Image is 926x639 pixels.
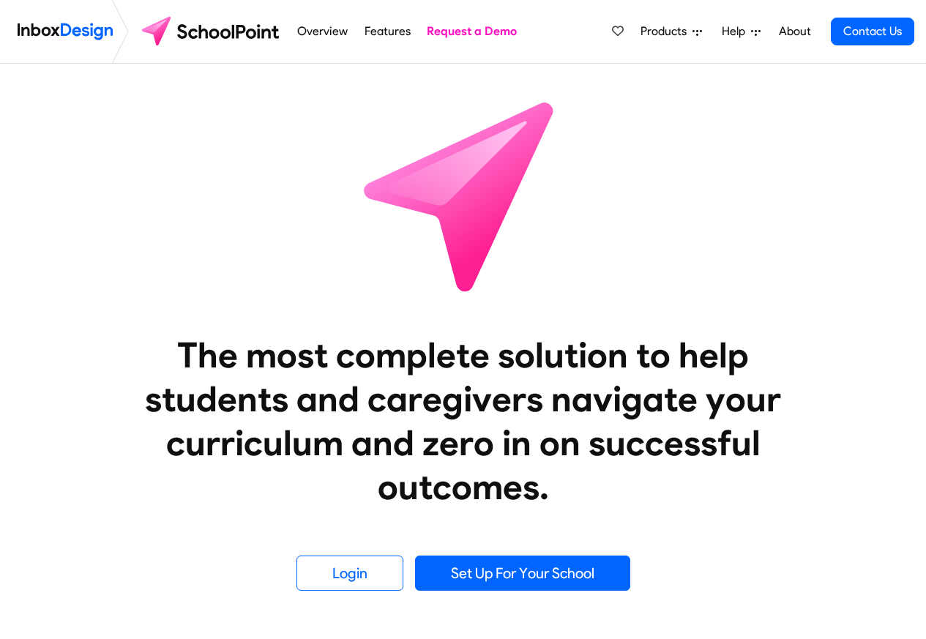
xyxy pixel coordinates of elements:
[423,17,521,46] a: Request a Demo
[116,333,811,509] heading: The most complete solution to help students and caregivers navigate your curriculum and zero in o...
[296,556,403,591] a: Login
[774,17,815,46] a: About
[722,23,751,40] span: Help
[641,23,692,40] span: Products
[831,18,914,45] a: Contact Us
[635,17,708,46] a: Products
[415,556,630,591] a: Set Up For Your School
[716,17,766,46] a: Help
[332,64,595,327] img: icon_schoolpoint.svg
[360,17,414,46] a: Features
[135,14,289,49] img: schoolpoint logo
[294,17,352,46] a: Overview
